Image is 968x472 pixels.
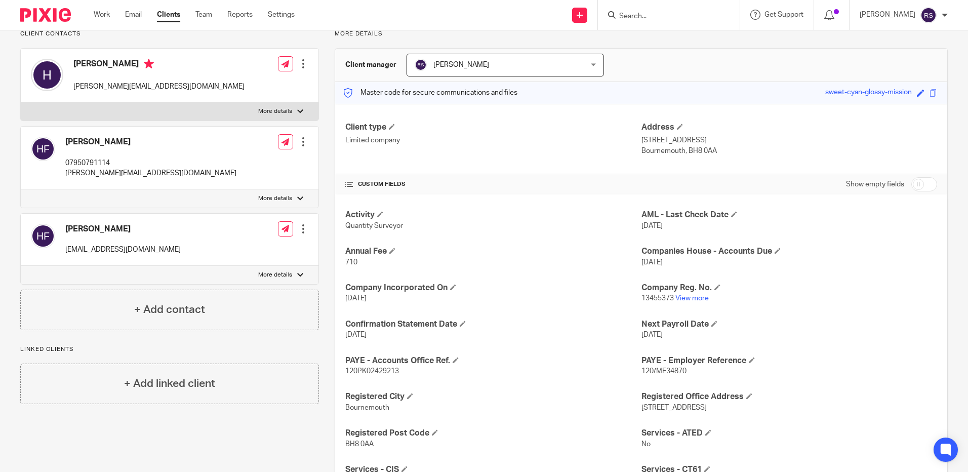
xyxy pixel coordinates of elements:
span: [DATE] [641,259,663,266]
span: Get Support [764,11,803,18]
a: Reports [227,10,253,20]
img: svg%3E [920,7,937,23]
span: [DATE] [641,331,663,338]
p: [PERSON_NAME][EMAIL_ADDRESS][DOMAIN_NAME] [65,168,236,178]
h4: Registered City [345,391,641,402]
span: [DATE] [641,222,663,229]
div: sweet-cyan-glossy-mission [825,87,912,99]
span: 120/ME34870 [641,368,687,375]
p: More details [258,194,292,203]
a: View more [675,295,709,302]
h4: AML - Last Check Date [641,210,937,220]
h4: PAYE - Accounts Office Ref. [345,356,641,366]
p: Limited company [345,135,641,145]
a: Work [94,10,110,20]
p: [EMAIL_ADDRESS][DOMAIN_NAME] [65,245,181,255]
label: Show empty fields [846,179,904,189]
h4: Company Reg. No. [641,283,937,293]
p: Bournemouth, BH8 0AA [641,146,937,156]
img: svg%3E [31,224,55,248]
h4: Client type [345,122,641,133]
img: Pixie [20,8,71,22]
a: Settings [268,10,295,20]
p: Master code for secure communications and files [343,88,517,98]
p: More details [335,30,948,38]
input: Search [618,12,709,21]
span: Bournemouth [345,404,389,411]
h4: Registered Office Address [641,391,937,402]
h4: [PERSON_NAME] [65,137,236,147]
span: Quantity Surveyor [345,222,403,229]
h4: [PERSON_NAME] [65,224,181,234]
h4: Confirmation Statement Date [345,319,641,330]
h4: + Add linked client [124,376,215,391]
span: 710 [345,259,357,266]
img: svg%3E [415,59,427,71]
span: 13455373 [641,295,674,302]
h4: Services - ATED [641,428,937,439]
h4: Next Payroll Date [641,319,937,330]
img: svg%3E [31,59,63,91]
h4: Companies House - Accounts Due [641,246,937,257]
h4: Company Incorporated On [345,283,641,293]
span: [DATE] [345,295,367,302]
span: 120PK02429213 [345,368,399,375]
p: [PERSON_NAME][EMAIL_ADDRESS][DOMAIN_NAME] [73,82,245,92]
h4: [PERSON_NAME] [73,59,245,71]
h4: Address [641,122,937,133]
h3: Client manager [345,60,396,70]
p: More details [258,107,292,115]
p: 07950791114 [65,158,236,168]
span: [STREET_ADDRESS] [641,404,707,411]
span: [PERSON_NAME] [433,61,489,68]
h4: Annual Fee [345,246,641,257]
h4: + Add contact [134,302,205,318]
h4: CUSTOM FIELDS [345,180,641,188]
a: Team [195,10,212,20]
p: Linked clients [20,345,319,353]
i: Primary [144,59,154,69]
h4: PAYE - Employer Reference [641,356,937,366]
span: [DATE] [345,331,367,338]
p: More details [258,271,292,279]
p: Client contacts [20,30,319,38]
span: No [641,441,651,448]
p: [STREET_ADDRESS] [641,135,937,145]
h4: Registered Post Code [345,428,641,439]
img: svg%3E [31,137,55,161]
a: Clients [157,10,180,20]
a: Email [125,10,142,20]
span: BH8 0AA [345,441,374,448]
h4: Activity [345,210,641,220]
p: [PERSON_NAME] [860,10,915,20]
